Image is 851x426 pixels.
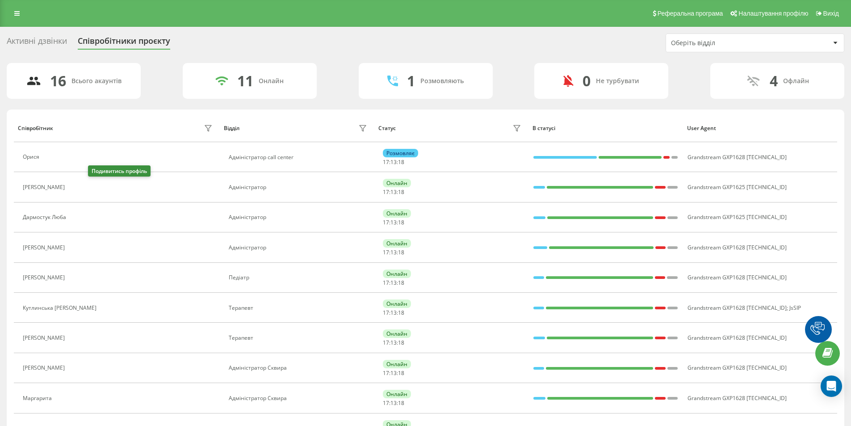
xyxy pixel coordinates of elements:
span: 18 [398,158,404,166]
span: Grandstream GXP1628 [TECHNICAL_ID] [688,274,787,281]
div: Терапевт [229,335,369,341]
div: Адміністратор [229,184,369,190]
div: : : [383,159,404,165]
span: 13 [390,339,397,346]
span: 18 [398,399,404,407]
span: 13 [390,369,397,377]
span: Grandstream GXP1628 [TECHNICAL_ID] [688,153,787,161]
div: Співробітник [18,125,53,131]
div: : : [383,219,404,226]
div: Маргарита [23,395,54,401]
div: Дармостук Люба [23,214,68,220]
div: : : [383,370,404,376]
div: [PERSON_NAME] [23,184,67,190]
div: Онлайн [383,179,411,187]
span: 17 [383,188,389,196]
div: [PERSON_NAME] [23,335,67,341]
span: Grandstream GXP1628 [TECHNICAL_ID] [688,334,787,342]
span: 13 [390,188,397,196]
span: 17 [383,279,389,287]
div: Онлайн [383,270,411,278]
div: Педіатр [229,274,369,281]
span: Grandstream GXP1628 [TECHNICAL_ID] [688,394,787,402]
span: 18 [398,188,404,196]
span: 13 [390,399,397,407]
div: Відділ [224,125,239,131]
span: 18 [398,279,404,287]
span: Grandstream GXP1628 [TECHNICAL_ID] [688,304,787,312]
div: Подивитись профіль [88,165,151,177]
div: Онлайн [383,329,411,338]
div: Онлайн [383,360,411,368]
span: Grandstream GXP1625 [TECHNICAL_ID] [688,213,787,221]
div: : : [383,340,404,346]
span: 18 [398,219,404,226]
span: 18 [398,249,404,256]
div: Орися [23,154,42,160]
span: JsSIP [789,304,801,312]
span: 13 [390,219,397,226]
div: Open Intercom Messenger [821,375,842,397]
div: User Agent [687,125,833,131]
div: 0 [583,72,591,89]
div: [PERSON_NAME] [23,274,67,281]
div: Офлайн [783,77,809,85]
span: Grandstream GXP1625 [TECHNICAL_ID] [688,183,787,191]
span: 13 [390,279,397,287]
div: Онлайн [259,77,284,85]
div: Адміністратор [229,214,369,220]
span: 13 [390,158,397,166]
span: Вихід [823,10,839,17]
span: 17 [383,219,389,226]
div: Кутлинська [PERSON_NAME] [23,305,99,311]
div: Онлайн [383,299,411,308]
span: Налаштування профілю [738,10,808,17]
span: 13 [390,249,397,256]
span: 17 [383,339,389,346]
div: Терапевт [229,305,369,311]
span: 13 [390,309,397,316]
span: 17 [383,158,389,166]
span: Реферальна програма [658,10,723,17]
div: Онлайн [383,209,411,218]
span: 18 [398,339,404,346]
span: 17 [383,249,389,256]
div: 16 [50,72,66,89]
span: 18 [398,369,404,377]
span: Grandstream GXP1628 [TECHNICAL_ID] [688,364,787,371]
div: Співробітники проєкту [78,36,170,50]
span: 17 [383,399,389,407]
div: Оберіть відділ [671,39,778,47]
div: Статус [378,125,396,131]
div: Розмовляє [383,149,418,157]
div: 1 [407,72,415,89]
div: : : [383,400,404,406]
div: Адміністратор Сквира [229,365,369,371]
div: Онлайн [383,239,411,248]
div: 4 [770,72,778,89]
div: : : [383,249,404,256]
div: Розмовляють [420,77,464,85]
div: В статусі [532,125,679,131]
div: Адміністратор [229,245,369,251]
div: Онлайн [383,390,411,398]
div: : : [383,280,404,286]
span: 18 [398,309,404,316]
div: Всього акаунтів [71,77,122,85]
div: Активні дзвінки [7,36,67,50]
div: 11 [237,72,253,89]
div: [PERSON_NAME] [23,365,67,371]
div: : : [383,310,404,316]
div: Не турбувати [596,77,639,85]
div: Адміністратор Сквира [229,395,369,401]
span: Grandstream GXP1628 [TECHNICAL_ID] [688,244,787,251]
div: Адміністратор call center [229,154,369,160]
div: : : [383,189,404,195]
div: [PERSON_NAME] [23,245,67,251]
span: 17 [383,309,389,316]
span: 17 [383,369,389,377]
